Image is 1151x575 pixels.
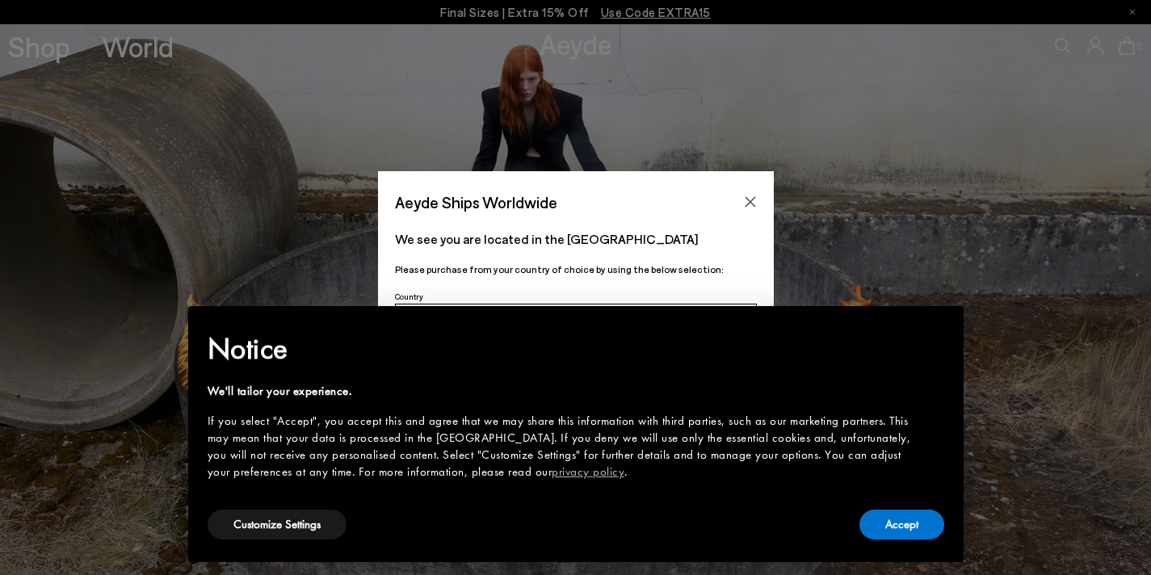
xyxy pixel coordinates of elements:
[918,311,957,350] button: Close this notice
[932,317,943,342] span: ×
[395,262,757,277] p: Please purchase from your country of choice by using the below selection:
[208,328,918,370] h2: Notice
[395,229,757,249] p: We see you are located in the [GEOGRAPHIC_DATA]
[208,413,918,481] div: If you select "Accept", you accept this and agree that we may share this information with third p...
[552,464,624,480] a: privacy policy
[738,190,762,214] button: Close
[859,510,944,539] button: Accept
[395,188,557,216] span: Aeyde Ships Worldwide
[208,510,347,539] button: Customize Settings
[208,383,918,400] div: We'll tailor your experience.
[395,292,423,301] span: Country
